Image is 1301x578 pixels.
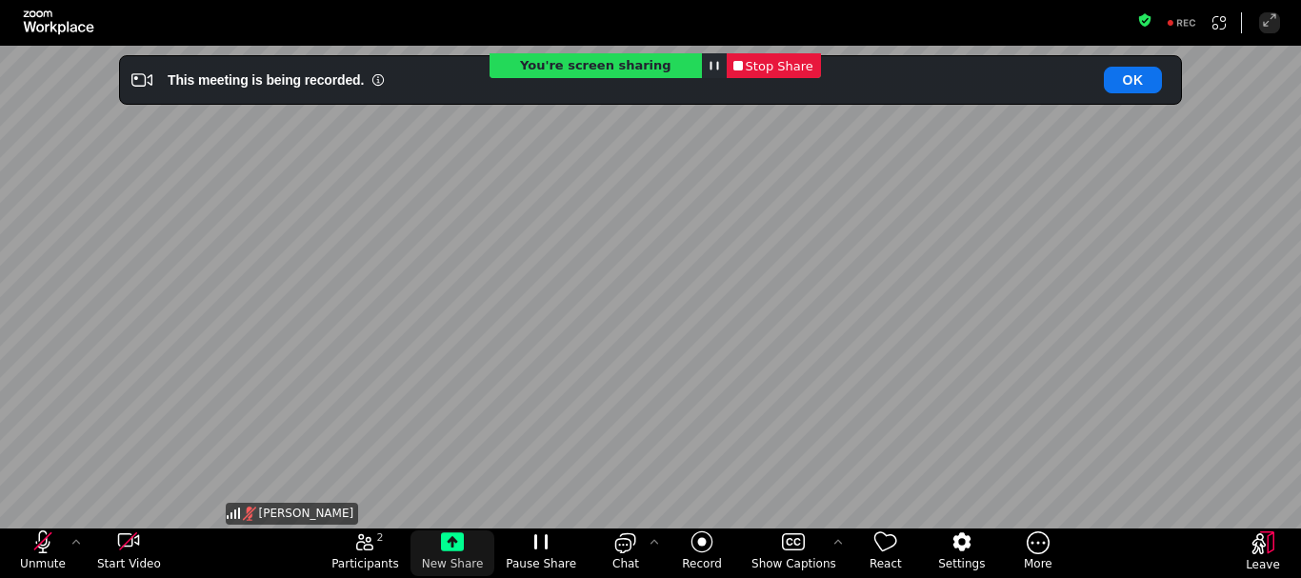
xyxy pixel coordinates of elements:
[410,530,495,576] button: Share
[848,530,924,576] button: React
[20,556,66,571] span: Unmute
[331,556,399,571] span: Participants
[588,530,664,576] button: open the chat panel
[1159,12,1205,33] div: Recording to cloud
[1104,67,1162,93] button: OK
[1246,557,1280,572] span: Leave
[376,530,383,546] span: 2
[67,530,86,555] button: More audio controls
[1137,12,1152,33] button: Meeting information
[1209,12,1230,33] button: Apps Accessing Content in This Meeting
[490,53,702,78] span: You're screen sharing
[740,530,848,576] button: Show Captions
[97,556,161,571] span: Start Video
[702,53,727,78] button: Pause share
[259,506,354,522] span: [PERSON_NAME]
[494,530,588,576] button: Pause Share
[682,556,721,571] span: Record
[506,556,576,571] span: Pause Share
[371,73,385,87] i: Information Small
[1225,531,1301,577] button: Leave
[938,556,985,571] span: Settings
[168,70,364,90] div: This meeting is being recorded.
[746,60,813,72] span: Stop Share
[664,530,740,576] button: Record
[1000,530,1076,576] button: More meeting control
[320,530,410,576] button: open the participants list pane,[2] particpants
[829,530,848,555] button: More options for captions, menu button
[1259,12,1280,33] button: Enter Full Screen
[422,556,484,571] span: New Share
[924,530,1000,576] button: Settings
[727,53,821,78] button: Stop Share
[1024,556,1052,571] span: More
[751,556,836,571] span: Show Captions
[645,530,664,555] button: Chat Settings
[86,530,171,576] button: start my video
[870,556,902,571] span: React
[612,556,639,571] span: Chat
[131,70,152,90] i: Video Recording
